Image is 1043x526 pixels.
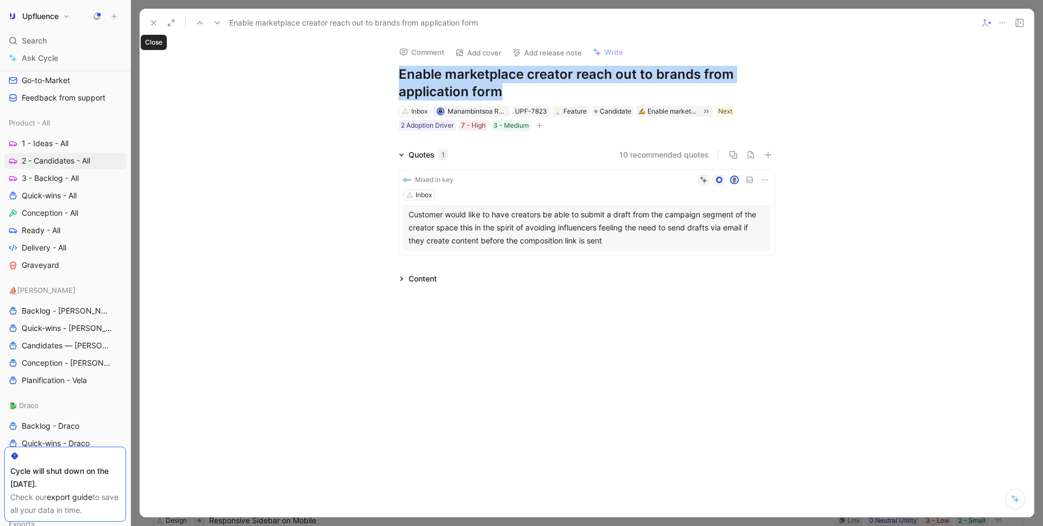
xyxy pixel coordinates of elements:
div: Feature [555,106,587,117]
div: Product - All1 - Ideas - All2 - Candidates - All3 - Backlog - AllQuick-wins - AllConception - All... [4,115,126,273]
div: Inbox [416,190,432,201]
button: Comment [394,45,449,60]
a: Delivery - All [4,240,126,256]
span: 3 - Backlog - All [22,173,79,184]
img: ✍️ [639,108,645,115]
span: 2 - Candidates - All [22,155,90,166]
a: Backlog - [PERSON_NAME] [4,303,126,319]
button: Add cover [450,45,506,60]
a: Candidates — [PERSON_NAME] [4,337,126,354]
div: UPF-7823 [515,106,547,117]
img: avatar [437,109,443,115]
div: 🐉 DracoBacklog - DracoQuick-wins - DracoConception - DracoPlanification - Draco [4,397,126,486]
span: Manambintsoa RABETRANO [448,107,534,115]
span: 🐉 Draco [9,400,39,411]
button: UpfluenceUpfluence [4,9,73,24]
a: Graveyard [4,257,126,273]
span: Conception - [PERSON_NAME] [22,358,112,368]
a: export guide [47,492,92,502]
a: Ready - All [4,222,126,239]
div: Inbox [411,106,428,117]
div: Mixed in key [415,174,454,185]
span: Ask Cycle [22,52,58,65]
span: Quick-wins - Draco [22,438,90,449]
span: Ready - All [22,225,60,236]
div: 🐉 Draco [4,397,126,414]
span: Enable marketplace creator reach out to brands from application form [229,16,478,29]
span: Candidate [600,106,631,117]
div: Search [4,33,126,49]
a: 3 - Backlog - All [4,170,126,186]
a: Planification - Vela [4,372,126,389]
a: Quick-wins - [PERSON_NAME] [4,320,126,336]
span: Conception - All [22,208,78,218]
span: Backlog - [PERSON_NAME] [22,305,112,316]
div: 7 - High [461,120,486,131]
span: Go-to-Market [22,75,70,86]
button: Write [588,45,628,60]
a: Quick-wins - Draco [4,435,126,452]
div: Content [394,272,441,285]
div: Quotes [409,148,448,161]
span: Backlog - Draco [22,421,79,431]
h1: Upfluence [22,11,59,21]
span: 1 - Ideas - All [22,138,68,149]
div: Next [718,106,732,117]
span: Write [605,47,623,57]
a: Ask Cycle [4,50,126,66]
div: ⛵️[PERSON_NAME]Backlog - [PERSON_NAME]Quick-wins - [PERSON_NAME]Candidates — [PERSON_NAME]Concept... [4,282,126,389]
div: Content [409,272,437,285]
span: Feedback from support [22,92,105,103]
div: ⛵️[PERSON_NAME] [4,282,126,298]
span: Candidates — [PERSON_NAME] [22,340,113,351]
img: Upfluence [7,11,18,22]
h1: Enable marketplace creator reach out to brands from application form [399,66,775,101]
div: Product - All [4,115,126,131]
a: Quick-wins - All [4,187,126,204]
div: 3 - Medium [493,120,529,131]
span: Quick-wins - All [22,190,77,201]
img: 💡 [555,108,561,115]
img: avatar [731,177,738,184]
a: Backlog - Draco [4,418,126,434]
span: Delivery - All [22,242,66,253]
span: Quick-wins - [PERSON_NAME] [22,323,112,334]
a: Go-to-Market [4,72,126,89]
button: 10 recommended quotes [619,148,709,161]
span: Planification - Vela [22,375,87,386]
div: Enable marketplace creator reach out to brands from application form [648,106,699,117]
a: Feedback from support [4,90,126,106]
div: 2 Adoption Driver [401,120,454,131]
div: Candidate [592,106,633,117]
a: Conception - [PERSON_NAME] [4,355,126,371]
div: 💡Feature [552,106,589,117]
button: Add release note [507,45,587,60]
div: Cycle will shut down on the [DATE]. [10,465,120,491]
span: Graveyard [22,260,59,271]
div: Close [141,35,167,50]
div: Check our to save all your data in time. [10,491,120,517]
div: 1 [439,149,448,160]
div: Customer would like to have creators be able to submit a draft from the campaign segment of the c... [409,208,765,247]
span: Search [22,34,47,47]
span: ⛵️[PERSON_NAME] [9,285,76,296]
a: Conception - All [4,205,126,221]
span: Product - All [9,117,50,128]
div: Quotes1 [394,148,452,161]
img: logo [403,176,412,184]
a: 2 - Candidates - All [4,153,126,169]
a: 1 - Ideas - All [4,135,126,152]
